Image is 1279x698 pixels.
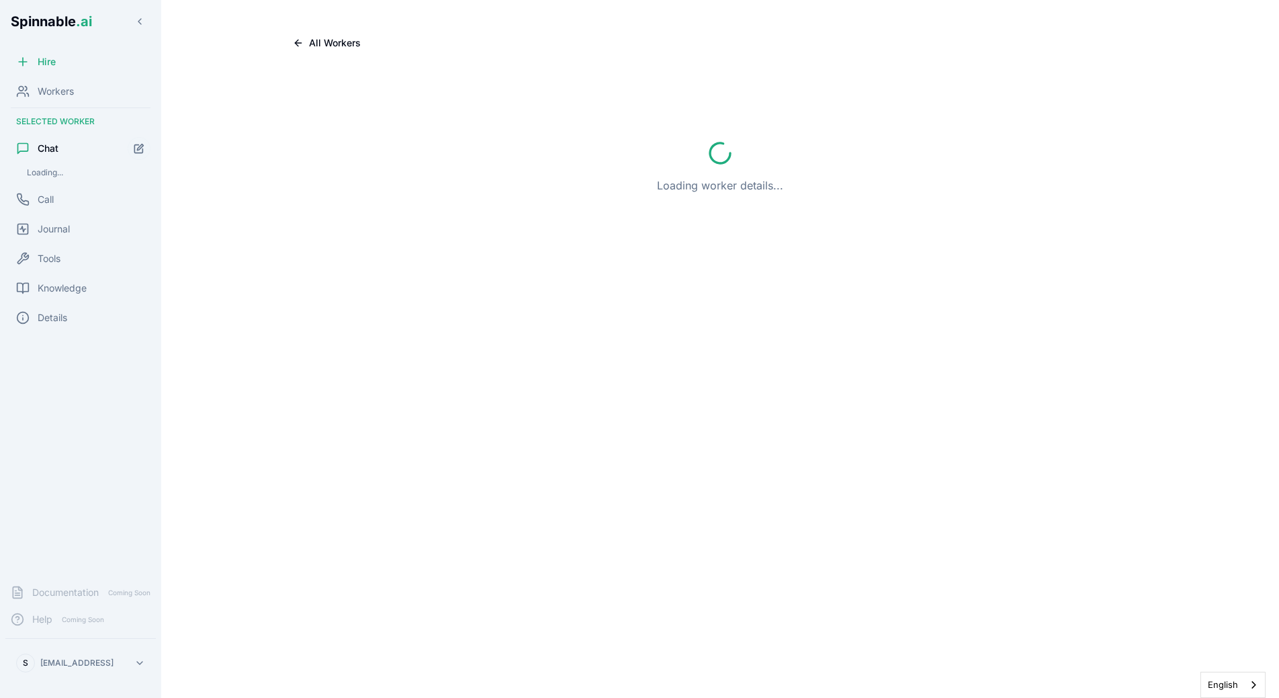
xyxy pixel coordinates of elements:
[104,586,155,599] span: Coming Soon
[38,193,54,206] span: Call
[38,281,87,295] span: Knowledge
[32,586,99,599] span: Documentation
[5,111,156,132] div: Selected Worker
[1200,672,1266,698] aside: Language selected: English
[11,13,92,30] span: Spinnable
[128,137,150,160] button: Start new chat
[282,32,371,54] button: All Workers
[32,613,52,626] span: Help
[1200,672,1266,698] div: Language
[21,165,150,181] div: Loading...
[38,252,60,265] span: Tools
[1201,672,1265,697] a: English
[11,650,150,677] button: S[EMAIL_ADDRESS]
[38,311,67,324] span: Details
[58,613,108,626] span: Coming Soon
[40,658,114,668] p: [EMAIL_ADDRESS]
[38,85,74,98] span: Workers
[38,222,70,236] span: Journal
[657,177,783,193] p: Loading worker details...
[23,658,28,668] span: S
[76,13,92,30] span: .ai
[38,142,58,155] span: Chat
[38,55,56,69] span: Hire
